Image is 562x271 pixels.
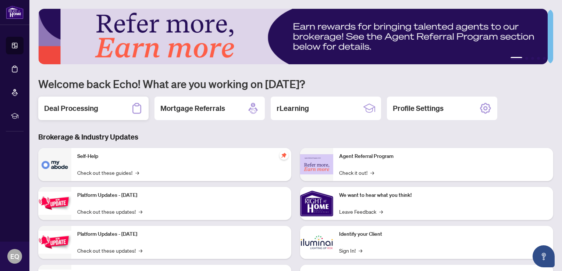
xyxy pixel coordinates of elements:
[339,230,547,238] p: Identify your Client
[38,9,548,64] img: Slide 0
[38,77,553,91] h1: Welcome back Echo! What are you working on [DATE]?
[543,57,546,60] button: 5
[359,246,362,254] span: →
[370,169,374,177] span: →
[280,151,288,160] span: pushpin
[77,152,285,160] p: Self-Help
[77,230,285,238] p: Platform Updates - [DATE]
[38,231,71,254] img: Platform Updates - July 8, 2025
[379,207,383,216] span: →
[339,152,547,160] p: Agent Referral Program
[6,6,24,19] img: logo
[139,246,142,254] span: →
[38,148,71,181] img: Self-Help
[135,169,139,177] span: →
[339,191,547,199] p: We want to hear what you think!
[533,245,555,267] button: Open asap
[77,191,285,199] p: Platform Updates - [DATE]
[38,192,71,215] img: Platform Updates - July 21, 2025
[537,57,540,60] button: 4
[277,103,309,113] h2: rLearning
[525,57,528,60] button: 2
[10,251,19,261] span: EQ
[339,169,374,177] a: Check it out!→
[300,154,333,174] img: Agent Referral Program
[160,103,225,113] h2: Mortgage Referrals
[300,187,333,220] img: We want to hear what you think!
[531,57,534,60] button: 3
[38,132,553,142] h3: Brokerage & Industry Updates
[139,207,142,216] span: →
[339,246,362,254] a: Sign In!→
[77,207,142,216] a: Check out these updates!→
[393,103,444,113] h2: Profile Settings
[511,57,522,60] button: 1
[44,103,98,113] h2: Deal Processing
[300,226,333,259] img: Identify your Client
[339,207,383,216] a: Leave Feedback→
[77,169,139,177] a: Check out these guides!→
[77,246,142,254] a: Check out these updates!→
